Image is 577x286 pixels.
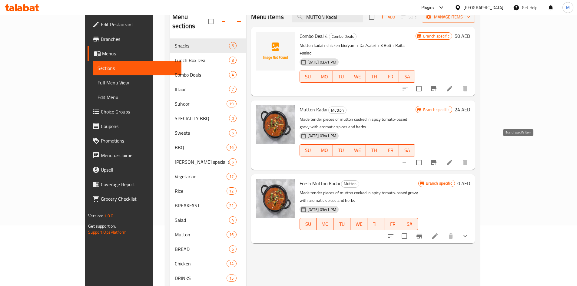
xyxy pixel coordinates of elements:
span: [DATE] 03:41 PM [305,59,339,65]
div: [PERSON_NAME] special dishes5 [170,155,246,169]
span: MO [319,146,330,155]
button: SA [399,144,416,156]
div: items [229,245,237,253]
div: items [227,274,236,282]
span: Grocery Checklist [101,195,177,202]
span: Branch specific [423,180,455,186]
span: Snacks [175,42,229,49]
div: DRINKS15 [170,271,246,285]
span: Lunch Box Deal [175,57,229,64]
div: items [227,100,236,107]
div: Combo Deals4 [170,67,246,82]
span: Combo Deals [329,33,356,40]
div: Suhoor [175,100,227,107]
div: Sweets [175,129,229,136]
div: items [229,86,237,93]
span: Choice Groups [101,108,177,115]
span: Chicken [175,260,227,267]
span: [DATE] 03:41 PM [305,207,339,212]
div: items [229,115,237,122]
div: SPECIALITY BBQ [175,115,229,122]
button: Manage items [422,12,475,23]
span: BREAKFAST [175,202,227,209]
a: Upsell [88,163,181,177]
span: Coupons [101,123,177,130]
span: SU [302,220,314,228]
div: items [227,202,236,209]
div: SPECIALITY BBQ0 [170,111,246,126]
img: Fresh Mutton Kadai [256,179,295,218]
div: Chicken14 [170,256,246,271]
span: TU [335,146,347,155]
div: Plugins [421,4,435,11]
div: items [229,158,237,166]
a: Edit menu item [431,232,439,240]
span: MO [319,72,330,81]
div: DRINKS [175,274,227,282]
button: TU [333,71,350,83]
span: Mutton Kadai [300,105,327,114]
span: 4 [229,72,236,78]
button: Branch-specific-item [426,81,441,96]
span: M [566,4,570,11]
button: TH [366,71,383,83]
button: Branch-specific-item [412,229,426,243]
button: WE [349,144,366,156]
span: 5 [229,43,236,49]
span: Select all sections [204,15,217,28]
button: show more [458,229,473,243]
span: 17 [227,174,236,179]
h6: 0 AED [457,179,470,188]
span: SA [401,72,413,81]
a: Edit Menu [93,90,181,104]
a: Sections [93,61,181,75]
div: Mutton [341,180,359,188]
button: WE [349,71,366,83]
button: FR [384,218,401,230]
span: Menus [102,50,177,57]
div: items [229,42,237,49]
a: Full Menu View [93,75,181,90]
button: WE [350,218,367,230]
span: Coverage Report [101,181,177,188]
button: delete [458,155,473,170]
span: TH [368,146,380,155]
div: items [227,187,236,195]
span: WE [352,72,363,81]
span: WE [353,220,365,228]
span: Get support on: [88,222,116,230]
button: FR [382,71,399,83]
span: 19 [227,101,236,107]
span: TH [370,220,382,228]
div: Sweets5 [170,126,246,140]
span: [DATE] 03:41 PM [305,133,339,139]
span: WE [352,146,363,155]
span: Select to update [413,82,425,95]
h2: Menu sections [172,12,208,31]
span: 1.0.0 [104,212,114,220]
span: BBQ [175,144,227,151]
button: SU [300,71,316,83]
span: Add [380,14,396,21]
span: 22 [227,203,236,209]
span: TU [335,72,347,81]
span: Rice [175,187,227,195]
div: Iftaar [175,86,229,93]
span: Manage items [427,13,470,21]
button: TU [333,218,350,230]
button: SU [300,218,317,230]
p: Mutton kadai+ chicken biuryani + Dal/sabzi + 3 Roti + Raita +salad [300,42,416,57]
span: 14 [227,261,236,267]
div: BBQ16 [170,140,246,155]
span: 3 [229,58,236,63]
a: Support.OpsPlatform [88,228,127,236]
span: Branch specific [421,107,452,113]
span: 5 [229,130,236,136]
span: 12 [227,188,236,194]
a: Menus [88,46,181,61]
div: [GEOGRAPHIC_DATA] [463,4,503,11]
